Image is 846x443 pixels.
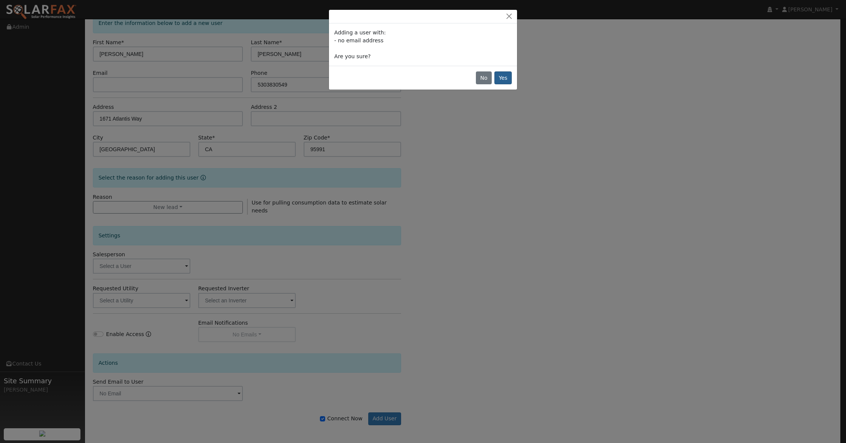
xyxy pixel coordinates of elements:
span: Adding a user with: [334,29,386,36]
span: - no email address [334,37,383,43]
span: Are you sure? [334,53,371,59]
button: Yes [494,71,512,84]
button: Close [504,12,514,20]
button: No [476,71,492,84]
